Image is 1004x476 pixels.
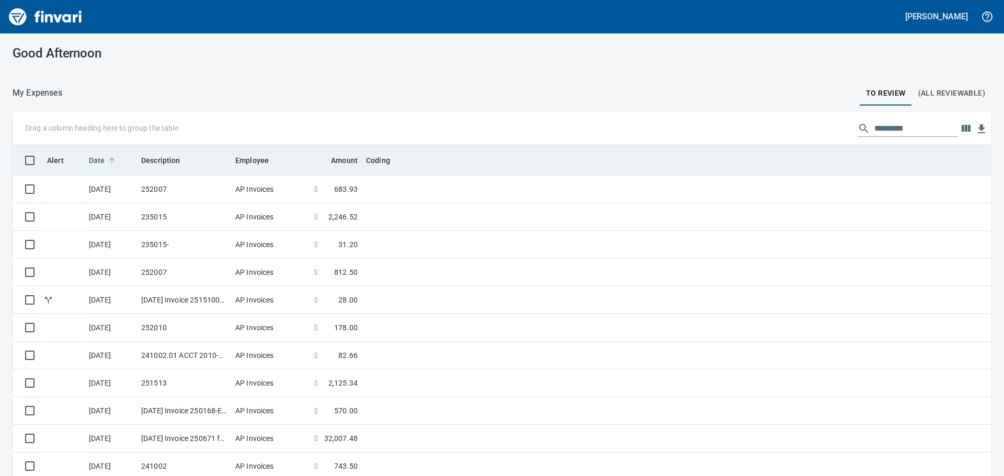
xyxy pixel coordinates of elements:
span: Employee [235,154,269,167]
span: Date [89,154,119,167]
span: $ [314,433,318,444]
td: [DATE] Invoice 251510091025 from Tapani Materials (1-29544) [137,286,231,314]
td: AP Invoices [231,425,310,452]
span: $ [314,322,318,333]
td: [DATE] [85,425,137,452]
button: Download Table [974,121,989,137]
td: [DATE] [85,342,137,369]
td: AP Invoices [231,342,310,369]
td: AP Invoices [231,203,310,231]
h5: [PERSON_NAME] [905,11,968,22]
td: [DATE] Invoice 250671 from [DEMOGRAPHIC_DATA] of All Trades LLC. dba C.O.A.T Flagging (1-22216) [137,425,231,452]
span: 82.66 [338,350,358,361]
span: $ [314,405,318,416]
span: 32,007.48 [324,433,358,444]
span: (All Reviewable) [918,87,985,100]
td: [DATE] [85,286,137,314]
span: 743.50 [334,461,358,471]
span: $ [314,212,318,222]
td: 252007 [137,259,231,286]
nav: breadcrumb [13,87,62,99]
span: Description [141,154,180,167]
span: $ [314,350,318,361]
td: AP Invoices [231,259,310,286]
span: $ [314,378,318,388]
td: [DATE] Invoice 250168-E from [DEMOGRAPHIC_DATA] of All Trades LLC. dba C.O.A.T Flagging (1-22216) [137,397,231,425]
td: [DATE] [85,397,137,425]
span: Coding [366,154,390,167]
span: Coding [366,154,404,167]
td: AP Invoices [231,397,310,425]
span: 683.93 [334,184,358,194]
span: Split transaction [43,296,54,303]
td: [DATE] [85,369,137,397]
span: $ [314,239,318,250]
td: [DATE] [85,259,137,286]
td: [DATE] [85,203,137,231]
span: Employee [235,154,282,167]
span: $ [314,461,318,471]
span: $ [314,295,318,305]
td: AP Invoices [231,314,310,342]
span: Amount [317,154,358,167]
td: [DATE] [85,176,137,203]
span: 31.20 [338,239,358,250]
span: $ [314,267,318,277]
td: [DATE] [85,314,137,342]
span: 178.00 [334,322,358,333]
td: 251513 [137,369,231,397]
td: AP Invoices [231,286,310,314]
button: [PERSON_NAME] [903,8,971,25]
span: To Review [866,87,906,100]
span: 2,125.34 [328,378,358,388]
span: Description [141,154,194,167]
span: $ [314,184,318,194]
span: Alert [47,154,64,167]
span: 812.50 [334,267,358,277]
td: AP Invoices [231,176,310,203]
td: AP Invoices [231,231,310,259]
p: My Expenses [13,87,62,99]
p: Drag a column heading here to group the table [25,123,178,133]
td: 235015- [137,231,231,259]
span: Alert [47,154,77,167]
td: 252010 [137,314,231,342]
td: 235015 [137,203,231,231]
span: Date [89,154,105,167]
img: Finvari [6,4,85,29]
h3: Good Afternoon [13,46,322,61]
td: AP Invoices [231,369,310,397]
td: 252007 [137,176,231,203]
button: Choose columns to display [958,121,974,136]
span: Amount [331,154,358,167]
span: 2,246.52 [328,212,358,222]
span: 28.00 [338,295,358,305]
span: 570.00 [334,405,358,416]
td: [DATE] [85,231,137,259]
td: 241002.01 ACCT 2010-1375812 [137,342,231,369]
